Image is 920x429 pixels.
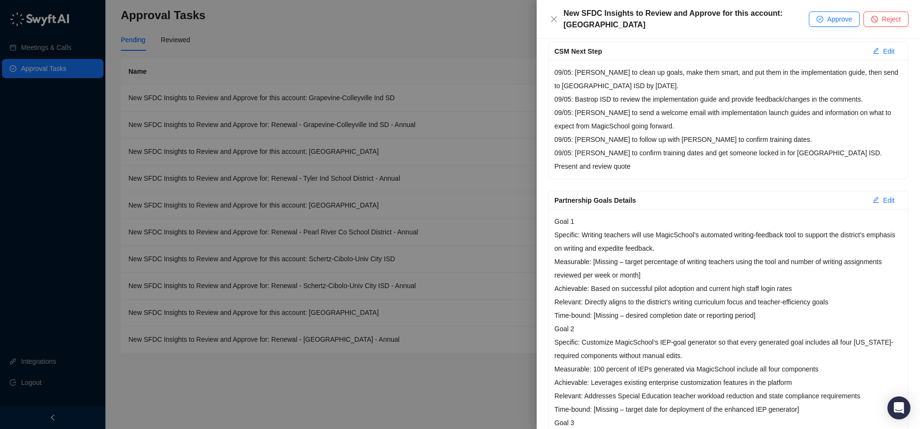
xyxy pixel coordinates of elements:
[554,66,902,160] p: 09/05: [PERSON_NAME] to clean up goals, make them smart, and put them in the implementation guide...
[554,215,902,322] p: Goal 1 Specific: Writing teachers will use MagicSchool’s automated writing-feedback tool to suppo...
[871,16,878,23] span: stop
[550,15,558,23] span: close
[873,47,879,54] span: edit
[883,46,895,57] span: Edit
[827,14,852,24] span: Approve
[816,16,823,23] span: check-circle
[554,195,865,206] div: Partnership Goals Details
[554,160,902,173] p: Present and review quote
[809,12,860,27] button: Approve
[554,46,865,57] div: CSM Next Step
[554,322,902,416] p: Goal 2 Specific: Customize MagicSchool’s IEP-goal generator so that every generated goal includes...
[873,197,879,203] span: edit
[865,193,902,208] button: Edit
[883,195,895,206] span: Edit
[563,8,809,31] div: New SFDC Insights to Review and Approve for this account: [GEOGRAPHIC_DATA]
[887,396,910,419] div: Open Intercom Messenger
[882,14,901,24] span: Reject
[863,12,908,27] button: Reject
[865,44,902,59] button: Edit
[548,13,560,25] button: Close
